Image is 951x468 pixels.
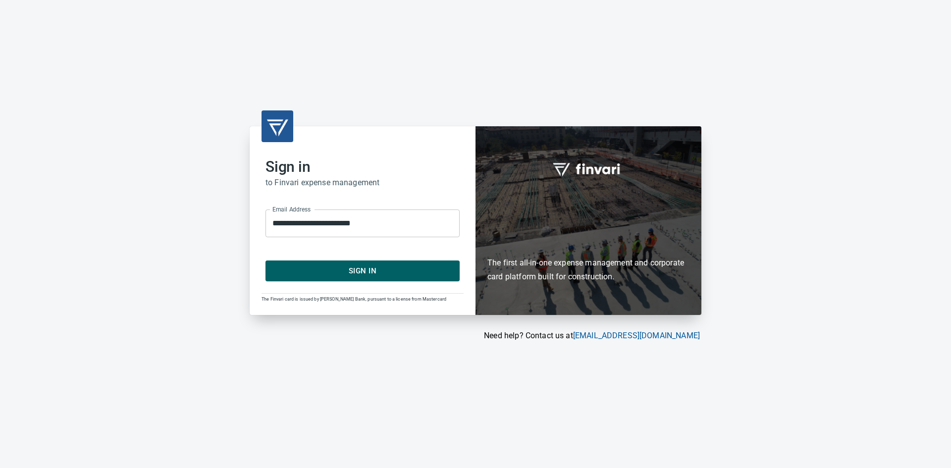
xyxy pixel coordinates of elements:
button: Sign In [265,260,460,281]
h6: The first all-in-one expense management and corporate card platform built for construction. [487,199,689,284]
div: Finvari [475,126,701,315]
img: fullword_logo_white.png [551,157,626,180]
h6: to Finvari expense management [265,176,460,190]
span: The Finvari card is issued by [PERSON_NAME] Bank, pursuant to a license from Mastercard [262,297,446,302]
p: Need help? Contact us at [250,330,700,342]
span: Sign In [276,264,449,277]
h2: Sign in [265,158,460,176]
img: transparent_logo.png [265,114,289,138]
a: [EMAIL_ADDRESS][DOMAIN_NAME] [573,331,700,340]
